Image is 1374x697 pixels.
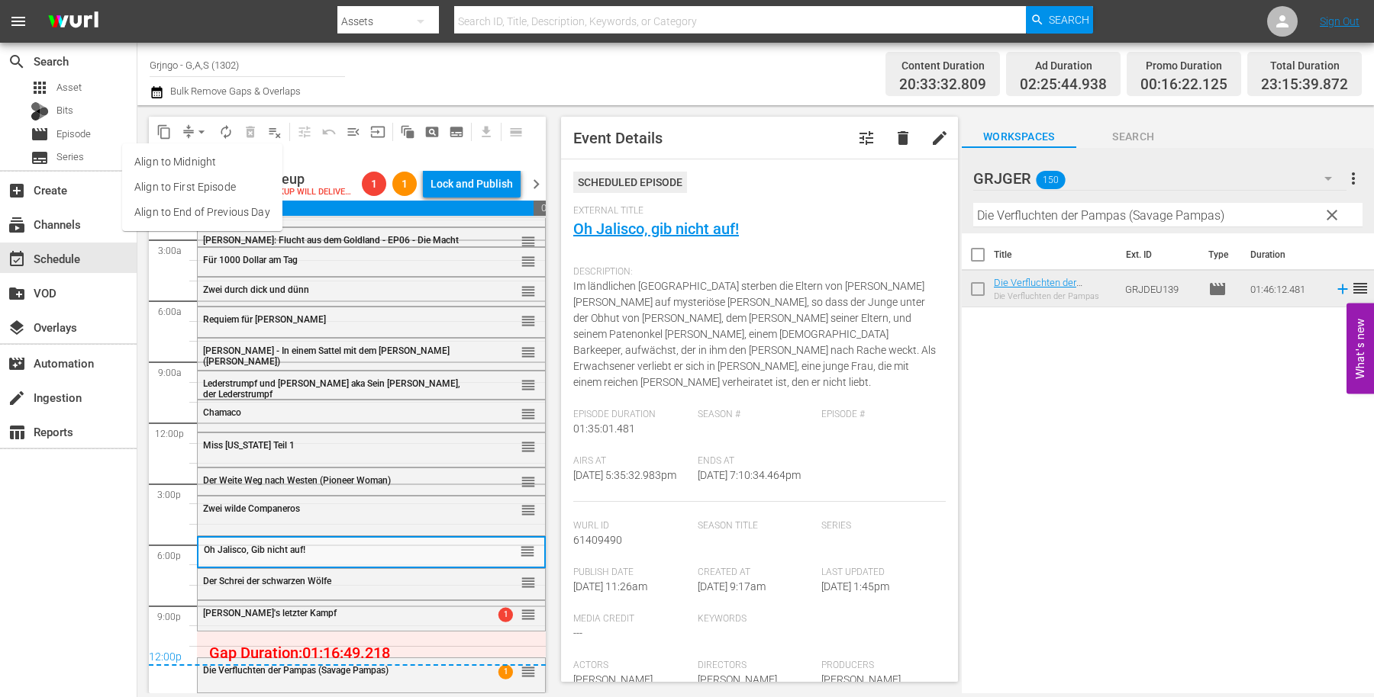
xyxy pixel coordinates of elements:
[921,120,958,156] button: edit
[392,178,417,190] span: 1
[573,455,690,467] span: Airs At
[362,178,386,190] span: 1
[267,124,282,140] span: playlist_remove_outlined
[521,313,536,329] span: reorder
[1323,206,1341,224] span: clear
[370,124,385,140] span: input
[521,253,536,268] button: reorder
[994,291,1113,301] div: Die Verfluchten der Pampas
[263,171,356,188] div: Lineup
[1140,76,1227,94] span: 00:16:22.125
[573,220,739,238] a: Oh Jalisco, gib nicht auf!
[821,520,938,532] span: Series
[56,80,82,95] span: Asset
[534,201,546,216] span: 00:44:20.128
[521,502,536,517] button: reorder
[196,201,534,216] span: 20:33:32.809
[698,580,766,593] span: [DATE] 9:17am
[521,406,536,422] span: reorder
[1020,76,1107,94] span: 02:25:44.938
[1026,6,1093,34] button: Search
[573,422,635,435] span: 01:35:01.481
[203,284,309,295] span: Zwei durch dick und dünn
[521,377,536,393] span: reorder
[238,120,263,144] span: Select an event to delete
[31,79,49,97] span: Asset
[821,580,889,593] span: [DATE] 1:45pm
[56,149,84,165] span: Series
[122,200,282,225] li: Align to End of Previous Day
[521,474,536,490] span: reorder
[573,613,690,625] span: Media Credit
[821,660,938,672] span: Producers
[848,120,885,156] button: tune
[424,124,440,140] span: pageview_outlined
[573,567,690,579] span: Publish Date
[521,606,536,623] span: reorder
[698,567,814,579] span: Created At
[1261,55,1348,76] div: Total Duration
[520,543,535,560] span: reorder
[1344,160,1363,197] button: more_vert
[181,124,196,140] span: compress
[527,175,546,194] span: chevron_right
[1347,304,1374,394] button: Open Feedback Widget
[521,502,536,519] span: reorder
[521,313,536,328] button: reorder
[204,544,305,555] span: Oh Jalisco, Gib nicht auf!
[423,170,521,198] button: Lock and Publish
[521,377,536,392] button: reorder
[31,149,49,167] span: Series
[203,345,450,367] span: [PERSON_NAME] - In einem Sattel mit dem [PERSON_NAME] ([PERSON_NAME])
[218,124,234,140] span: autorenew_outlined
[520,543,535,558] button: reorder
[994,277,1110,300] a: Die Verfluchten der Pampas (Savage Pampas)
[8,319,26,337] span: Overlays
[698,455,814,467] span: Ends At
[156,124,172,140] span: content_copy
[521,406,536,421] button: reorder
[573,534,622,546] span: 61409490
[8,250,26,268] span: Schedule
[973,157,1347,200] div: GRJGER
[31,125,49,143] span: Episode
[1119,271,1202,307] td: GRJDEU139
[894,129,912,147] span: delete
[214,120,238,144] span: Loop Content
[698,660,814,672] span: Directors
[203,235,459,256] span: [PERSON_NAME]: Flucht aus dem Goldland - EP06 - Die Macht des Geldes
[521,663,536,680] span: reorder
[573,469,676,481] span: [DATE] 5:35:32.983pm
[31,102,49,120] div: Bits
[168,85,301,97] span: Bulk Remove Gaps & Overlaps
[521,344,536,359] button: reorder
[203,503,300,514] span: Zwei wilde Companeros
[573,205,938,217] span: External Title
[1076,127,1191,146] span: Search
[521,474,536,489] button: reorder
[521,574,536,589] button: reorder
[573,129,663,147] span: Event Details
[521,606,536,622] button: reorder
[203,665,389,676] span: Die Verfluchten der Pampas (Savage Pampas)
[931,129,949,147] span: edit
[573,660,690,672] span: Actors
[573,520,690,532] span: Wurl Id
[573,266,938,278] span: Description:
[573,580,647,593] span: [DATE] 11:26am
[400,124,415,140] span: auto_awesome_motion_outlined
[1344,169,1363,188] span: more_vert
[821,409,938,421] span: Episode #
[9,12,27,31] span: menu
[122,175,282,200] li: Align to First Episode
[1049,6,1089,34] span: Search
[8,355,26,373] span: Automation
[573,409,690,421] span: Episode Duration
[8,284,26,303] span: create_new_folder
[8,181,26,200] span: Create
[1140,55,1227,76] div: Promo Duration
[857,129,876,147] span: Customize Event
[341,120,366,144] span: Fill episodes with ad slates
[203,475,391,486] span: Der Weite Weg nach Westen (Pioneer Woman)
[203,440,295,451] span: Miss [US_STATE] Teil 1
